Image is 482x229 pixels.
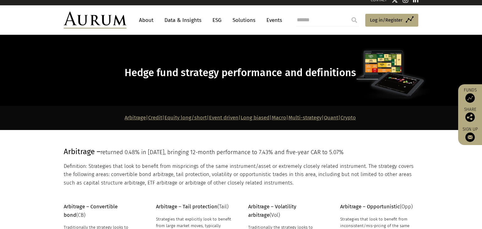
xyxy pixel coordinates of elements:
[370,16,403,24] span: Log in/Register
[64,12,126,29] img: Aurum
[64,204,118,218] span: (CB)
[465,133,475,142] img: Sign up to our newsletter
[156,204,228,210] span: (Tail)
[156,204,217,210] strong: Arbitrage – Tail protection
[125,115,356,121] strong: | | | | | | | |
[241,115,270,121] a: Long biased
[465,112,475,122] img: Share this post
[348,14,361,26] input: Submit
[324,115,338,121] a: Quant
[209,14,225,26] a: ESG
[100,149,344,156] span: returned 0.48% in [DATE], bringing 12-month performance to 7.43% and five-year CAR to 5.07%
[263,14,282,26] a: Events
[125,67,356,79] span: Hedge fund strategy performance and definitions
[340,203,417,211] p: (Opp)
[164,115,207,121] a: Equity long/short
[148,115,162,121] a: Credit
[365,14,418,27] a: Log in/Register
[461,127,479,142] a: Sign up
[340,115,356,121] a: Crypto
[64,204,118,218] strong: Arbitrage – Convertible bond
[340,204,400,210] strong: Arbitrage – Opportunistic
[272,115,286,121] a: Macro
[209,115,238,121] a: Event driven
[461,87,479,103] a: Funds
[248,204,296,218] strong: Arbitrage – Volatility arbitrage
[125,115,146,121] a: Arbitrage
[136,14,157,26] a: About
[465,93,475,103] img: Access Funds
[248,203,325,219] p: (Vol)
[64,147,100,156] span: Arbitrage –
[288,115,322,121] a: Multi-strategy
[461,107,479,122] div: Share
[229,14,259,26] a: Solutions
[64,162,417,187] p: Definition: Strategies that look to benefit from mispricings of the same instrument/asset or extr...
[161,14,205,26] a: Data & Insights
